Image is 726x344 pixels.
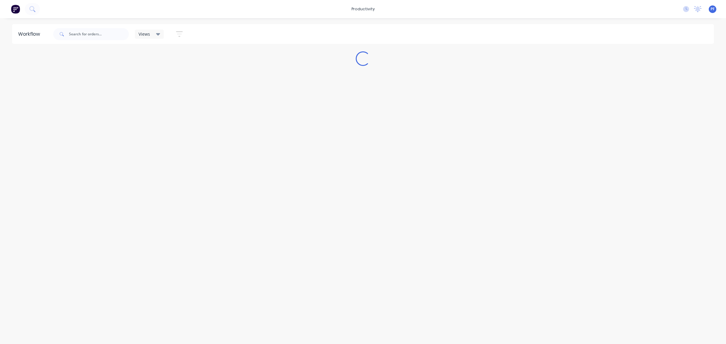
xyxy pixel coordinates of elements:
div: productivity [348,5,378,14]
span: Views [139,31,150,37]
img: Factory [11,5,20,14]
div: Workflow [18,31,43,38]
input: Search for orders... [69,28,129,40]
span: PF [711,6,715,12]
